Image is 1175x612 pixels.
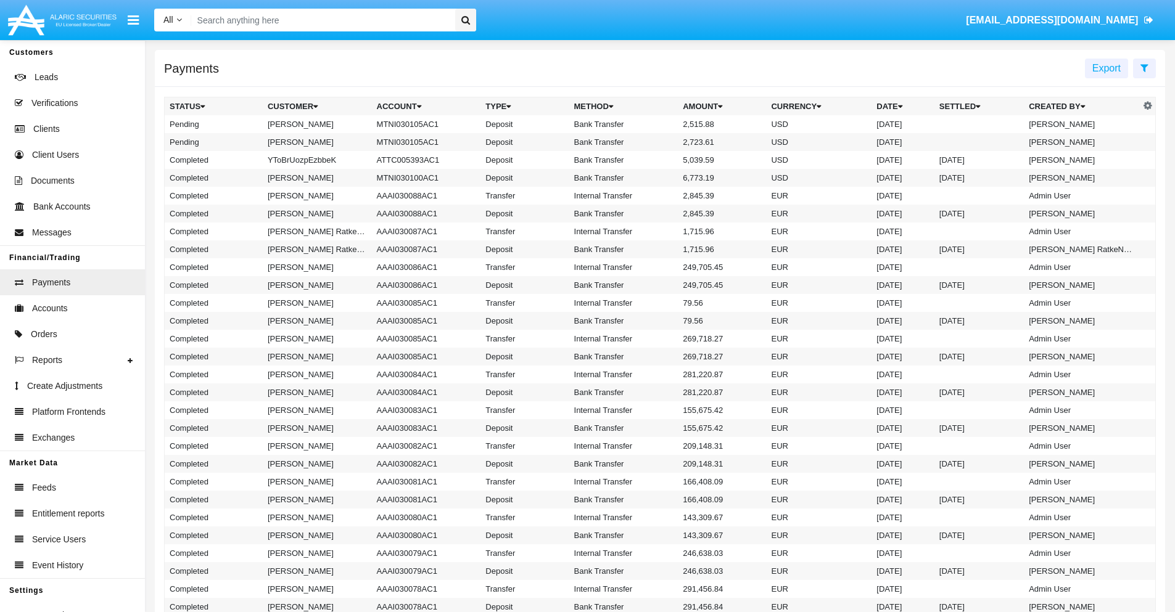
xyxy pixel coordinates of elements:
td: [DATE] [872,222,934,240]
td: Completed [165,401,263,419]
span: [EMAIL_ADDRESS][DOMAIN_NAME] [966,15,1138,25]
td: Completed [165,419,263,437]
td: USD [766,115,872,133]
td: Deposit [480,151,569,169]
td: 2,845.39 [678,205,766,222]
td: [PERSON_NAME] [263,258,372,276]
td: AAAI030084AC1 [372,383,481,401]
td: EUR [766,401,872,419]
td: Internal Transfer [569,437,678,455]
td: [PERSON_NAME] [1024,312,1140,330]
td: [PERSON_NAME] [263,133,372,151]
td: 281,220.87 [678,365,766,383]
td: AAAI030081AC1 [372,491,481,508]
td: Completed [165,330,263,348]
td: Completed [165,526,263,544]
td: EUR [766,205,872,222]
span: Platform Frontends [32,406,105,418]
td: Bank Transfer [569,562,678,580]
td: 2,845.39 [678,187,766,205]
th: Method [569,97,678,116]
td: [PERSON_NAME] RatkeNotEnoughMoney [263,240,372,258]
td: Admin User [1024,401,1140,419]
td: [DATE] [934,562,1024,580]
td: [PERSON_NAME] [1024,169,1140,187]
td: EUR [766,365,872,383]
td: MTNI030105AC1 [372,115,481,133]
td: Admin User [1024,365,1140,383]
td: AAAI030079AC1 [372,544,481,562]
td: Deposit [480,455,569,473]
td: Deposit [480,133,569,151]
td: Pending [165,115,263,133]
td: EUR [766,544,872,562]
td: 281,220.87 [678,383,766,401]
td: EUR [766,330,872,348]
td: [PERSON_NAME] [1024,205,1140,222]
td: 249,705.45 [678,258,766,276]
td: [PERSON_NAME] [263,437,372,455]
td: AAAI030085AC1 [372,312,481,330]
td: [DATE] [934,151,1024,169]
td: [DATE] [934,455,1024,473]
td: [PERSON_NAME] [263,330,372,348]
td: Bank Transfer [569,169,678,187]
td: Completed [165,437,263,455]
td: Completed [165,562,263,580]
td: 246,638.03 [678,544,766,562]
td: Completed [165,544,263,562]
td: Bank Transfer [569,151,678,169]
td: Completed [165,508,263,526]
td: [DATE] [872,187,934,205]
td: [PERSON_NAME] [263,401,372,419]
td: AAAI030086AC1 [372,258,481,276]
td: [PERSON_NAME] [263,294,372,312]
a: All [154,14,191,27]
td: USD [766,169,872,187]
span: Service Users [32,533,86,546]
td: [DATE] [934,383,1024,401]
td: Completed [165,240,263,258]
td: Completed [165,491,263,508]
td: Internal Transfer [569,222,678,240]
td: Internal Transfer [569,473,678,491]
td: Admin User [1024,473,1140,491]
span: Clients [33,123,60,136]
td: EUR [766,437,872,455]
td: AAAI030080AC1 [372,526,481,544]
td: Admin User [1024,222,1140,240]
td: EUR [766,222,872,240]
td: EUR [766,455,872,473]
h5: Payments [164,63,219,73]
td: AAAI030085AC1 [372,348,481,365]
td: Transfer [480,365,569,383]
td: EUR [766,526,872,544]
td: USD [766,133,872,151]
td: 155,675.42 [678,419,766,437]
span: Orders [31,328,57,341]
td: [PERSON_NAME] [263,383,372,401]
td: EUR [766,240,872,258]
td: [DATE] [872,115,934,133]
td: 6,773.19 [678,169,766,187]
td: Internal Transfer [569,258,678,276]
td: Completed [165,187,263,205]
a: [EMAIL_ADDRESS][DOMAIN_NAME] [960,3,1160,38]
td: [PERSON_NAME] RatkeNotEnoughMoney [1024,240,1140,258]
td: EUR [766,508,872,526]
td: EUR [766,580,872,598]
td: Internal Transfer [569,294,678,312]
td: MTNI030105AC1 [372,133,481,151]
th: Amount [678,97,766,116]
td: [PERSON_NAME] [263,580,372,598]
span: Payments [32,276,70,289]
td: Internal Transfer [569,401,678,419]
td: Completed [165,151,263,169]
td: [PERSON_NAME] [1024,133,1140,151]
span: Client Users [32,149,79,161]
td: [PERSON_NAME] [1024,562,1140,580]
td: EUR [766,276,872,294]
td: 209,148.31 [678,437,766,455]
td: [PERSON_NAME] [263,187,372,205]
span: Leads [35,71,58,84]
